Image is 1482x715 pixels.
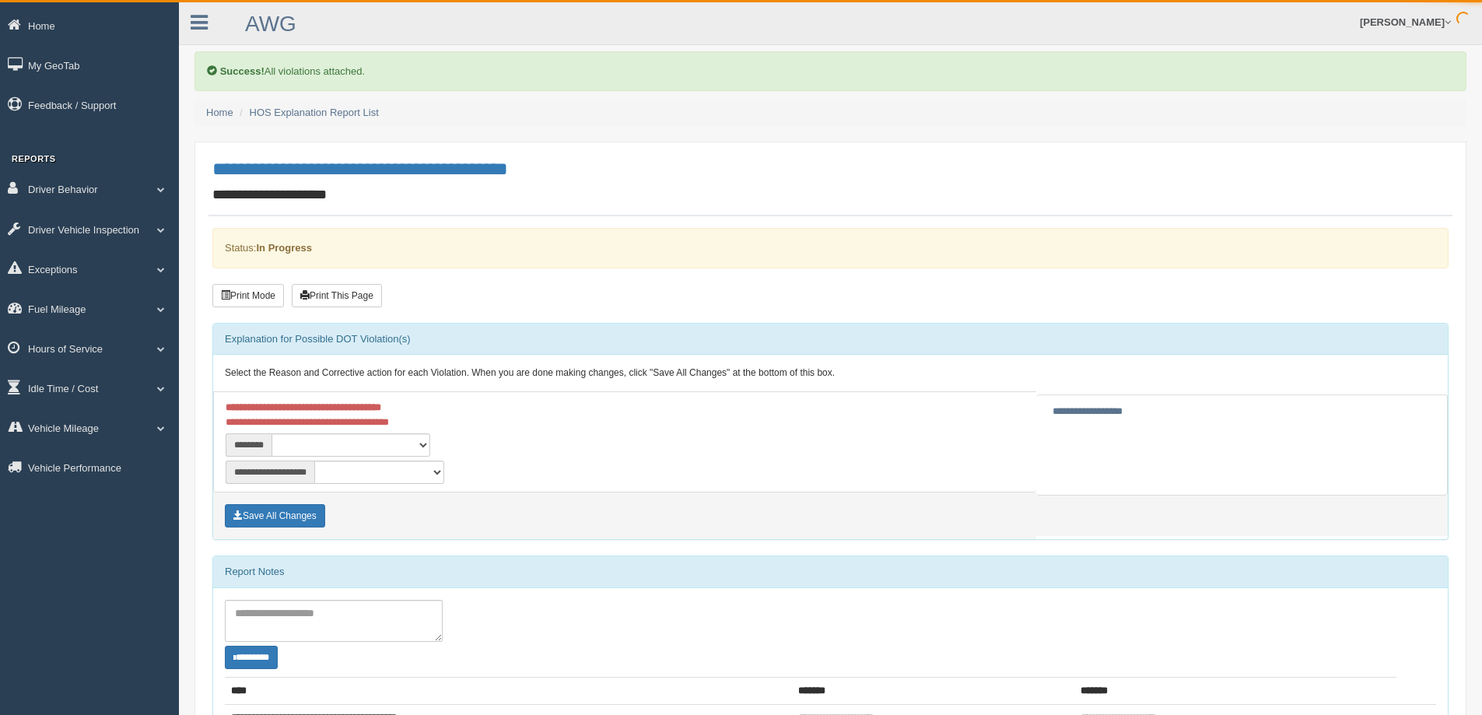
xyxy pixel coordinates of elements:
a: AWG [245,12,296,36]
div: Select the Reason and Corrective action for each Violation. When you are done making changes, cli... [213,355,1448,392]
div: Status: [212,228,1449,268]
a: Home [206,107,233,118]
strong: In Progress [256,242,312,254]
div: All violations attached. [194,51,1466,91]
b: Success! [220,65,265,77]
button: Print This Page [292,284,382,307]
button: Change Filter Options [225,646,278,669]
button: Save [225,504,325,527]
button: Print Mode [212,284,284,307]
a: HOS Explanation Report List [250,107,379,118]
div: Explanation for Possible DOT Violation(s) [213,324,1448,355]
div: Report Notes [213,556,1448,587]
